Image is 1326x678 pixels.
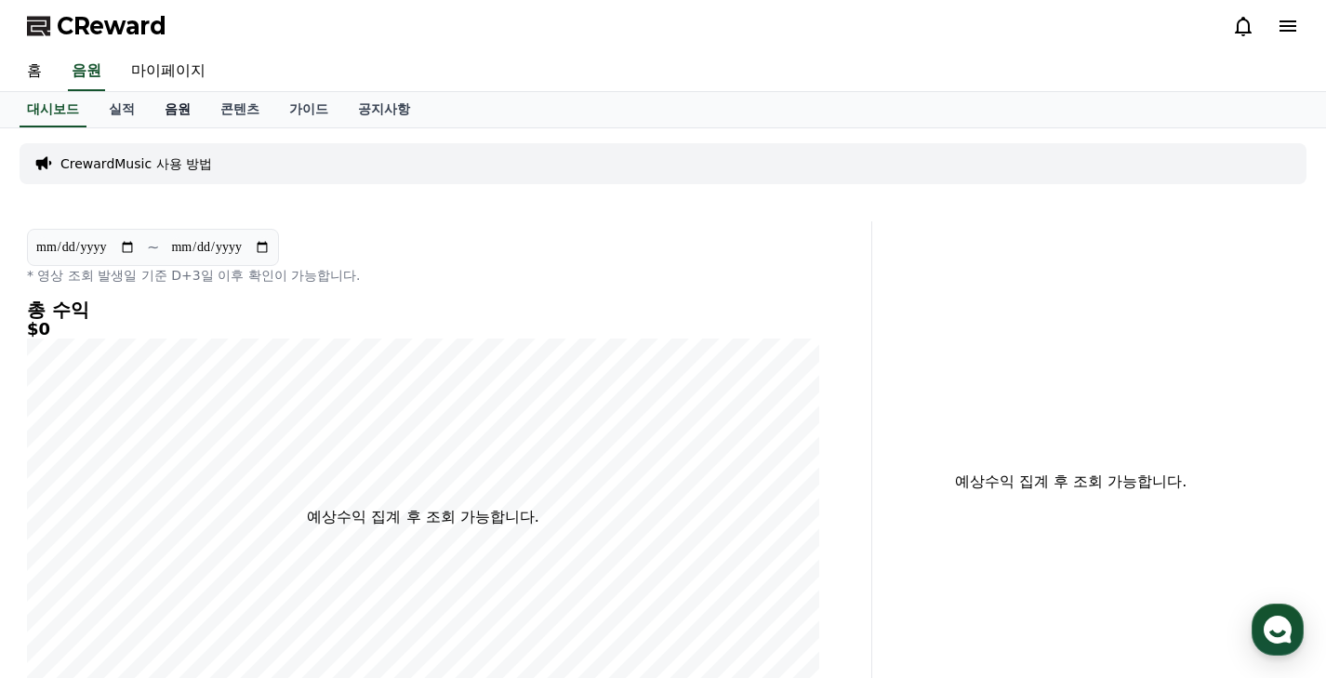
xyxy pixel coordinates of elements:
span: 홈 [59,552,70,566]
h5: $0 [27,320,819,339]
a: 대시보드 [20,92,86,127]
p: 예상수익 집계 후 조회 가능합니다. [887,471,1254,493]
span: CReward [57,11,166,41]
a: 콘텐츠 [206,92,274,127]
a: 실적 [94,92,150,127]
a: 음원 [150,92,206,127]
a: 설정 [240,524,357,570]
a: 마이페이지 [116,52,220,91]
a: CrewardMusic 사용 방법 [60,154,212,173]
p: ~ [147,236,159,259]
a: 대화 [123,524,240,570]
a: 홈 [6,524,123,570]
p: * 영상 조회 발생일 기준 D+3일 이후 확인이 가능합니다. [27,266,819,285]
span: 대화 [170,552,192,567]
a: 홈 [12,52,57,91]
a: 음원 [68,52,105,91]
a: 가이드 [274,92,343,127]
p: 예상수익 집계 후 조회 가능합니다. [307,506,538,528]
h4: 총 수익 [27,299,819,320]
a: 공지사항 [343,92,425,127]
a: CReward [27,11,166,41]
span: 설정 [287,552,310,566]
